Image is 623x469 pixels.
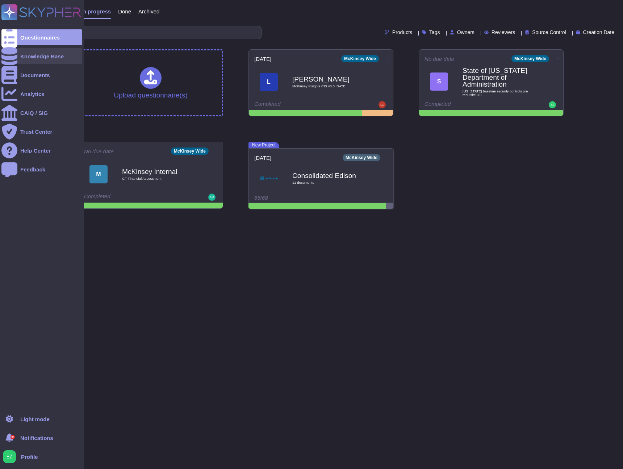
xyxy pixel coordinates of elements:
[1,124,82,140] a: Trust Center
[254,56,271,62] span: [DATE]
[208,194,216,201] img: user
[20,110,48,116] div: CAIQ / SIG
[118,9,131,14] span: Done
[430,72,448,91] div: S
[138,9,159,14] span: Archived
[114,67,188,99] div: Upload questionnaire(s)
[29,26,261,39] input: Search by keywords
[549,101,556,108] img: user
[463,90,535,96] span: [US_STATE] baseline security controls pre requisite 0 0
[1,105,82,121] a: CAIQ / SIG
[20,91,45,97] div: Analytics
[122,168,195,175] b: McKinsey Internal
[583,30,614,35] span: Creation Date
[171,148,209,155] div: McKinsey Wide
[492,30,515,35] span: Reviewers
[20,167,45,172] div: Feedback
[20,35,60,40] div: Questionnaires
[11,435,15,439] div: 9+
[122,177,195,180] span: GT Financial Assessment
[1,142,82,158] a: Help Center
[20,435,53,441] span: Notifications
[1,67,82,83] a: Documents
[463,67,535,88] b: State of [US_STATE] Department of Administration
[292,76,365,83] b: [PERSON_NAME]
[20,72,50,78] div: Documents
[3,450,16,463] img: user
[20,416,50,422] div: Light mode
[20,54,64,59] div: Knowledge Base
[1,161,82,177] a: Feedback
[457,30,474,35] span: Owners
[1,86,82,102] a: Analytics
[81,9,111,14] span: In progress
[292,84,365,88] span: McKinsey Insights CIS v8.0 [DATE]
[425,56,454,62] span: No due date
[1,48,82,64] a: Knowledge Base
[254,101,343,108] div: Completed
[21,454,38,460] span: Profile
[1,449,21,465] button: user
[429,30,440,35] span: Tags
[532,30,566,35] span: Source Control
[254,195,268,201] span: 65/68
[292,181,365,184] span: 11 document s
[341,55,379,62] div: McKinsey Wide
[292,172,365,179] b: Consolidated Edison
[379,101,386,108] img: user
[260,169,278,187] img: Logo
[343,154,380,161] div: McKinsey Wide
[392,30,412,35] span: Products
[84,149,114,154] span: No due date
[1,29,82,45] a: Questionnaires
[425,101,513,108] div: Completed
[248,142,279,148] span: New Project
[20,129,52,134] div: Trust Center
[511,55,549,62] div: McKinsey Wide
[260,73,278,91] div: L
[89,165,108,183] div: M
[254,155,271,161] span: [DATE]
[84,194,173,201] div: Completed
[20,148,51,153] div: Help Center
